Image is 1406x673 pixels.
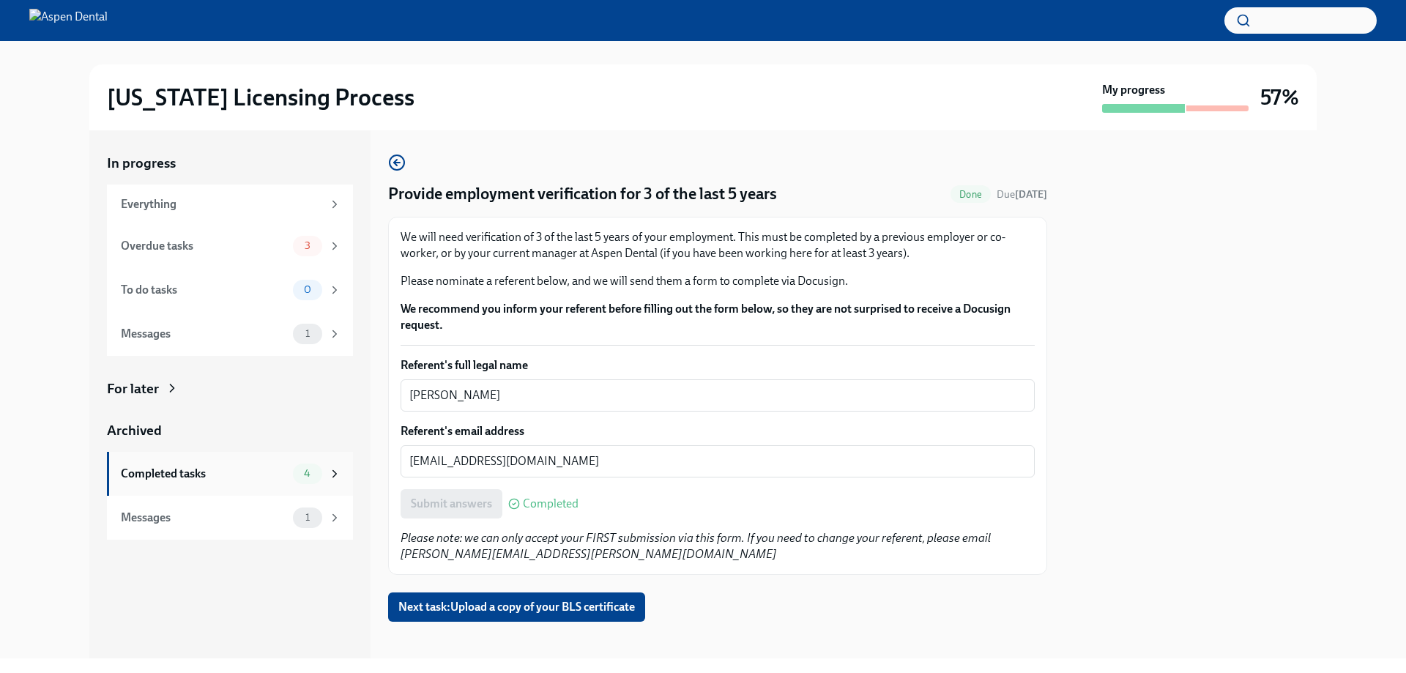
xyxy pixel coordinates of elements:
a: Completed tasks4 [107,452,353,496]
span: 4 [295,468,319,479]
strong: My progress [1102,82,1165,98]
h3: 57% [1260,84,1299,111]
h4: Provide employment verification for 3 of the last 5 years [388,183,777,205]
span: Due [997,188,1047,201]
em: Please note: we can only accept your FIRST submission via this form. If you need to change your r... [401,531,991,561]
a: Overdue tasks3 [107,224,353,268]
strong: [DATE] [1015,188,1047,201]
a: Messages1 [107,496,353,540]
span: 0 [295,284,320,295]
div: Messages [121,510,287,526]
p: Please nominate a referent below, and we will send them a form to complete via Docusign. [401,273,1035,289]
div: Everything [121,196,322,212]
img: Aspen Dental [29,9,108,32]
span: 1 [297,512,319,523]
a: Everything [107,185,353,224]
label: Referent's email address [401,423,1035,439]
label: Referent's full legal name [401,357,1035,373]
span: 3 [296,240,319,251]
span: April 14th, 2025 10:00 [997,187,1047,201]
a: To do tasks0 [107,268,353,312]
a: Messages1 [107,312,353,356]
h2: [US_STATE] Licensing Process [107,83,414,112]
span: Done [951,189,991,200]
a: Archived [107,421,353,440]
textarea: [EMAIL_ADDRESS][DOMAIN_NAME] [409,453,1026,470]
button: Next task:Upload a copy of your BLS certificate [388,592,645,622]
div: Overdue tasks [121,238,287,254]
p: We will need verification of 3 of the last 5 years of your employment. This must be completed by ... [401,229,1035,261]
div: Completed tasks [121,466,287,482]
span: Completed [523,498,579,510]
div: For later [107,379,159,398]
textarea: [PERSON_NAME] [409,387,1026,404]
span: 1 [297,328,319,339]
span: Next task : Upload a copy of your BLS certificate [398,600,635,614]
div: To do tasks [121,282,287,298]
div: Messages [121,326,287,342]
a: For later [107,379,353,398]
strong: We recommend you inform your referent before filling out the form below, so they are not surprise... [401,302,1011,332]
a: In progress [107,154,353,173]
